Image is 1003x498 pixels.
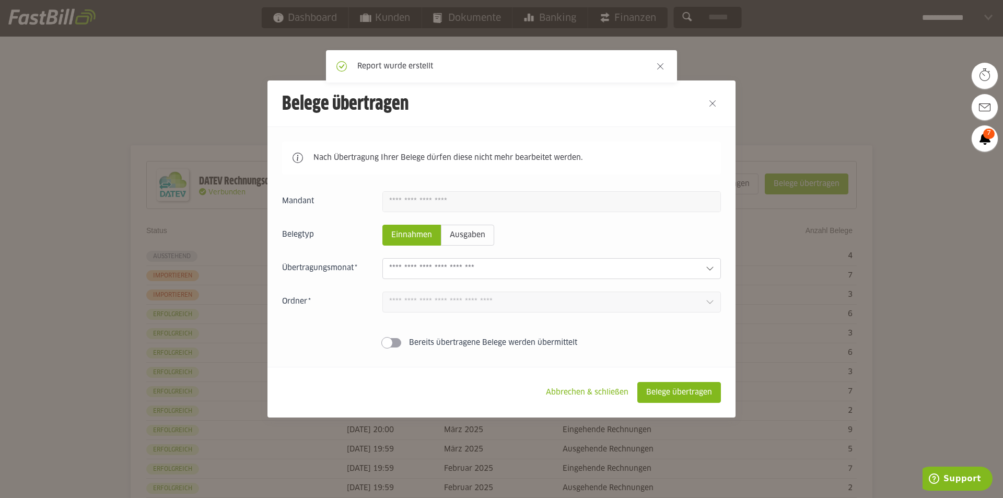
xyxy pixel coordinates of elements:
sl-radio-button: Einnahmen [382,225,441,246]
sl-button: Belege übertragen [637,382,721,403]
a: 7 [972,125,998,152]
span: 7 [983,129,995,139]
sl-button: Abbrechen & schließen [537,382,637,403]
iframe: Öffnet ein Widget, in dem Sie weitere Informationen finden [923,467,993,493]
sl-switch: Bereits übertragene Belege werden übermittelt [282,338,721,348]
sl-radio-button: Ausgaben [441,225,494,246]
